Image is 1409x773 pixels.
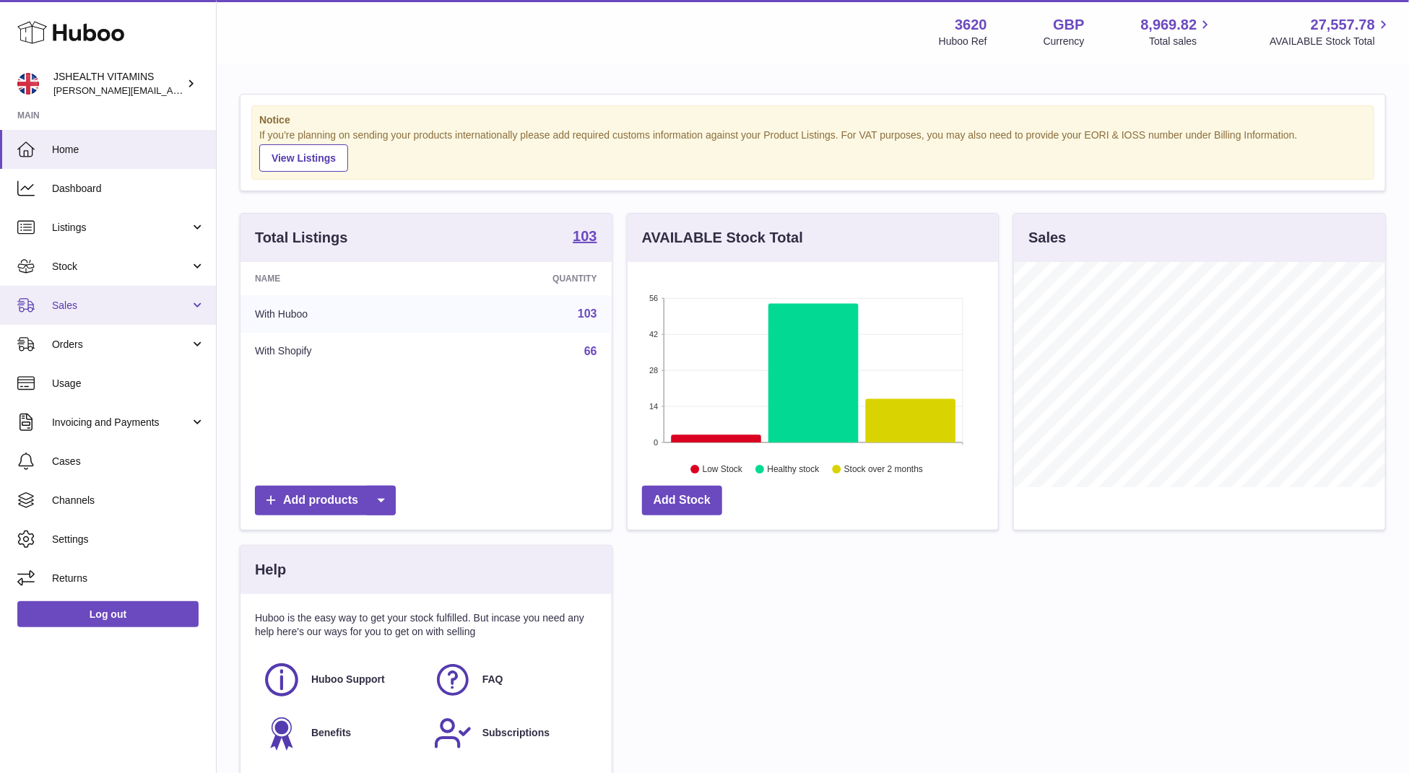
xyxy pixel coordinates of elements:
[53,70,183,97] div: JSHEALTH VITAMINS
[311,673,385,686] span: Huboo Support
[240,295,441,333] td: With Huboo
[1053,15,1084,35] strong: GBP
[53,84,290,96] span: [PERSON_NAME][EMAIL_ADDRESS][DOMAIN_NAME]
[433,660,590,699] a: FAQ
[255,611,597,639] p: Huboo is the easy way to get your stock fulfilled. But incase you need any help here's our ways f...
[17,601,199,627] a: Log out
[255,486,396,515] a: Add products
[767,464,820,474] text: Healthy stock
[52,572,205,585] span: Returns
[1141,15,1214,48] a: 8,969.82 Total sales
[52,416,190,429] span: Invoicing and Payments
[1044,35,1085,48] div: Currency
[255,228,348,248] h3: Total Listings
[482,673,503,686] span: FAQ
[262,660,419,699] a: Huboo Support
[52,221,190,235] span: Listings
[649,366,658,375] text: 28
[642,486,722,515] a: Add Stock
[1028,228,1066,248] h3: Sales
[259,144,348,172] a: View Listings
[1311,15,1375,35] span: 27,557.78
[240,262,441,295] th: Name
[17,73,39,95] img: francesca@jshealthvitamins.com
[649,294,658,302] text: 56
[52,533,205,546] span: Settings
[262,714,419,753] a: Benefits
[52,455,205,468] span: Cases
[259,113,1366,127] strong: Notice
[52,182,205,196] span: Dashboard
[584,345,597,357] a: 66
[642,228,803,248] h3: AVAILABLE Stock Total
[240,333,441,370] td: With Shopify
[1149,35,1213,48] span: Total sales
[52,494,205,507] span: Channels
[52,143,205,157] span: Home
[52,377,205,390] span: Usage
[441,262,612,295] th: Quantity
[52,338,190,351] span: Orders
[1270,35,1392,48] span: AVAILABLE Stock Total
[311,726,351,740] span: Benefits
[649,330,658,339] text: 42
[259,128,1366,172] div: If you're planning on sending your products internationally please add required customs informati...
[578,307,597,320] a: 103
[1141,15,1197,35] span: 8,969.82
[52,299,190,313] span: Sales
[844,464,923,474] text: Stock over 2 months
[573,229,597,243] strong: 103
[1270,15,1392,48] a: 27,557.78 AVAILABLE Stock Total
[255,560,286,580] h3: Help
[573,229,597,246] a: 103
[433,714,590,753] a: Subscriptions
[654,438,658,447] text: 0
[939,35,987,48] div: Huboo Ref
[482,726,550,740] span: Subscriptions
[52,260,190,274] span: Stock
[649,402,658,411] text: 14
[955,15,987,35] strong: 3620
[703,464,743,474] text: Low Stock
